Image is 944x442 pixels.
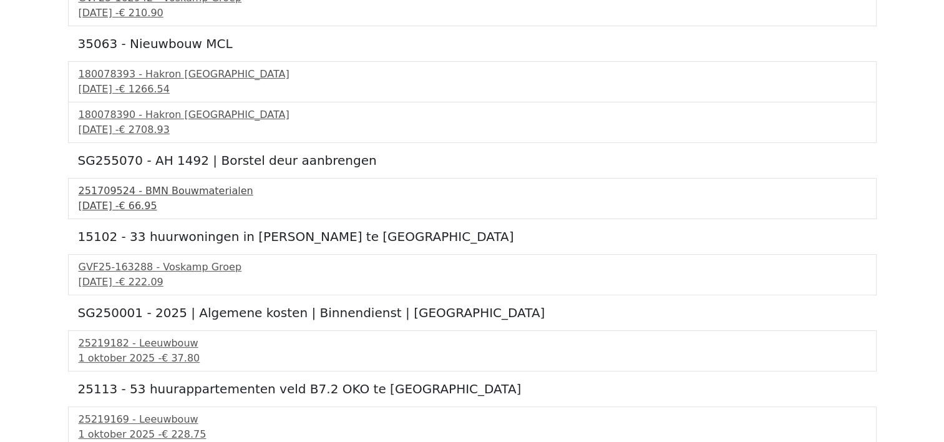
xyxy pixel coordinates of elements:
div: [DATE] - [79,82,866,97]
h5: 15102 - 33 huurwoningen in [PERSON_NAME] te [GEOGRAPHIC_DATA] [78,229,867,244]
span: € 66.95 [119,200,157,212]
span: € 222.09 [119,276,163,288]
span: € 210.90 [119,7,163,19]
div: GVF25-163288 - Voskamp Groep [79,260,866,275]
h5: SG250001 - 2025 | Algemene kosten | Binnendienst | [GEOGRAPHIC_DATA] [78,305,867,320]
span: € 37.80 [162,352,200,364]
h5: SG255070 - AH 1492 | Borstel deur aanbrengen [78,153,867,168]
div: [DATE] - [79,122,866,137]
a: 251709524 - BMN Bouwmaterialen[DATE] -€ 66.95 [79,184,866,214]
a: 180078393 - Hakron [GEOGRAPHIC_DATA][DATE] -€ 1266.54 [79,67,866,97]
div: 1 oktober 2025 - [79,427,866,442]
div: 25219182 - Leeuwbouw [79,336,866,351]
div: [DATE] - [79,199,866,214]
div: 251709524 - BMN Bouwmaterialen [79,184,866,199]
span: € 2708.93 [119,124,169,135]
a: 25219169 - Leeuwbouw1 oktober 2025 -€ 228.75 [79,412,866,442]
div: 180078393 - Hakron [GEOGRAPHIC_DATA] [79,67,866,82]
a: GVF25-163288 - Voskamp Groep[DATE] -€ 222.09 [79,260,866,290]
a: 180078390 - Hakron [GEOGRAPHIC_DATA][DATE] -€ 2708.93 [79,107,866,137]
h5: 35063 - Nieuwbouw MCL [78,36,867,51]
div: 1 oktober 2025 - [79,351,866,366]
span: € 228.75 [162,428,206,440]
div: 25219169 - Leeuwbouw [79,412,866,427]
h5: 25113 - 53 huurappartementen veld B7.2 OKO te [GEOGRAPHIC_DATA] [78,381,867,396]
div: [DATE] - [79,275,866,290]
a: 25219182 - Leeuwbouw1 oktober 2025 -€ 37.80 [79,336,866,366]
div: 180078390 - Hakron [GEOGRAPHIC_DATA] [79,107,866,122]
div: [DATE] - [79,6,866,21]
span: € 1266.54 [119,83,169,95]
